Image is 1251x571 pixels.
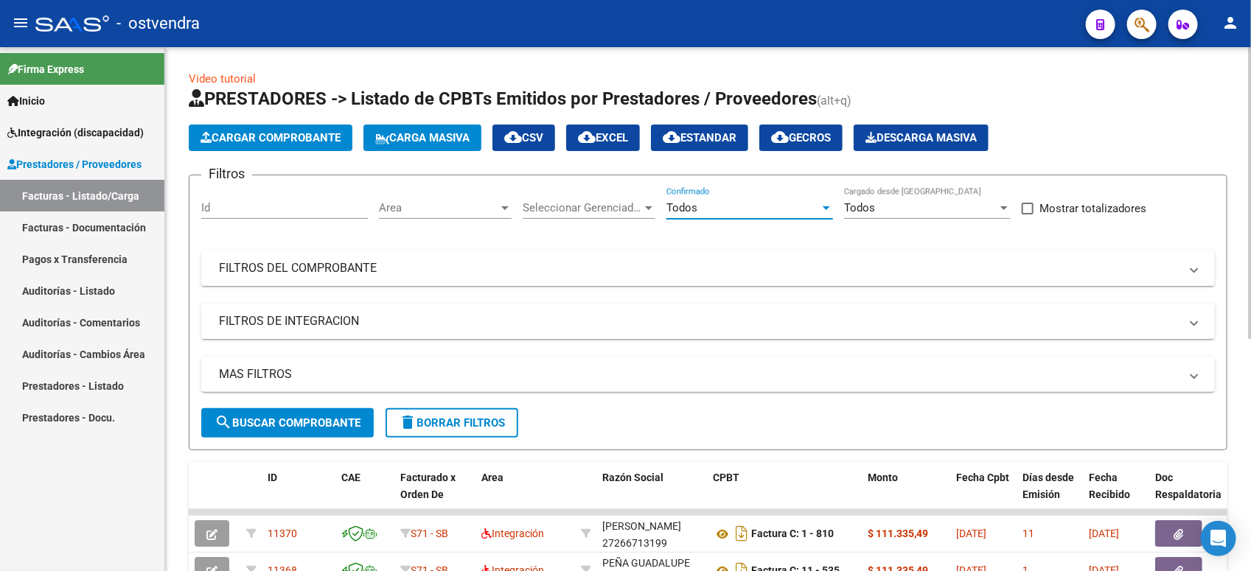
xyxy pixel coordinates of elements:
span: Integración (discapacidad) [7,125,144,141]
span: Razón Social [602,472,663,483]
span: Todos [666,201,697,214]
button: Estandar [651,125,748,151]
span: Monto [868,472,898,483]
strong: $ 111.335,49 [868,528,928,539]
span: [DATE] [1089,528,1119,539]
span: 11 [1022,528,1034,539]
span: Gecros [771,131,831,144]
button: Borrar Filtros [386,408,518,438]
datatable-header-cell: Monto [862,462,950,527]
button: EXCEL [566,125,640,151]
div: 27266713199 [602,518,701,549]
span: - ostvendra [116,7,200,40]
button: Cargar Comprobante [189,125,352,151]
span: Días desde Emisión [1022,472,1074,500]
datatable-header-cell: ID [262,462,335,527]
span: [DATE] [956,528,986,539]
mat-icon: menu [12,14,29,32]
mat-icon: cloud_download [578,128,596,146]
h3: Filtros [201,164,252,184]
span: ID [268,472,277,483]
span: Inicio [7,93,45,109]
span: Mostrar totalizadores [1039,200,1146,217]
mat-icon: delete [399,413,417,431]
div: Open Intercom Messenger [1201,521,1236,556]
button: Buscar Comprobante [201,408,374,438]
span: Borrar Filtros [399,416,505,430]
span: Firma Express [7,61,84,77]
span: Estandar [663,131,736,144]
datatable-header-cell: CPBT [707,462,862,527]
datatable-header-cell: Fecha Recibido [1083,462,1149,527]
mat-expansion-panel-header: FILTROS DEL COMPROBANTE [201,251,1215,286]
span: Fecha Recibido [1089,472,1130,500]
span: Buscar Comprobante [215,416,360,430]
datatable-header-cell: Facturado x Orden De [394,462,475,527]
span: 11370 [268,528,297,539]
span: Seleccionar Gerenciador [523,201,642,214]
span: Descarga Masiva [865,131,977,144]
mat-icon: person [1222,14,1239,32]
datatable-header-cell: Días desde Emisión [1017,462,1083,527]
mat-expansion-panel-header: MAS FILTROS [201,357,1215,392]
span: Doc Respaldatoria [1155,472,1222,500]
button: Carga Masiva [363,125,481,151]
datatable-header-cell: Razón Social [596,462,707,527]
span: Integración [481,528,544,539]
span: Todos [844,201,875,214]
button: CSV [492,125,555,151]
span: CPBT [713,472,739,483]
mat-panel-title: MAS FILTROS [219,366,1179,382]
span: PRESTADORES -> Listado de CPBTs Emitidos por Prestadores / Proveedores [189,88,817,109]
span: Carga Masiva [375,131,470,144]
span: Area [481,472,503,483]
span: CSV [504,131,543,144]
mat-panel-title: FILTROS DEL COMPROBANTE [219,260,1179,276]
i: Descargar documento [732,522,751,545]
strong: Factura C: 1 - 810 [751,528,834,540]
mat-icon: cloud_download [663,128,680,146]
mat-icon: search [215,413,232,431]
mat-expansion-panel-header: FILTROS DE INTEGRACION [201,304,1215,339]
datatable-header-cell: Fecha Cpbt [950,462,1017,527]
span: EXCEL [578,131,628,144]
app-download-masive: Descarga masiva de comprobantes (adjuntos) [854,125,989,151]
mat-panel-title: FILTROS DE INTEGRACION [219,313,1179,329]
mat-icon: cloud_download [771,128,789,146]
span: Prestadores / Proveedores [7,156,142,172]
a: Video tutorial [189,72,256,85]
span: Area [379,201,498,214]
span: CAE [341,472,360,483]
span: S71 - SB [411,528,448,539]
mat-icon: cloud_download [504,128,522,146]
datatable-header-cell: Doc Respaldatoria [1149,462,1238,527]
span: Cargar Comprobante [201,131,341,144]
span: Facturado x Orden De [400,472,456,500]
datatable-header-cell: Area [475,462,575,527]
span: Fecha Cpbt [956,472,1009,483]
div: [PERSON_NAME] [602,518,681,535]
button: Descarga Masiva [854,125,989,151]
button: Gecros [759,125,843,151]
datatable-header-cell: CAE [335,462,394,527]
span: (alt+q) [817,94,851,108]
